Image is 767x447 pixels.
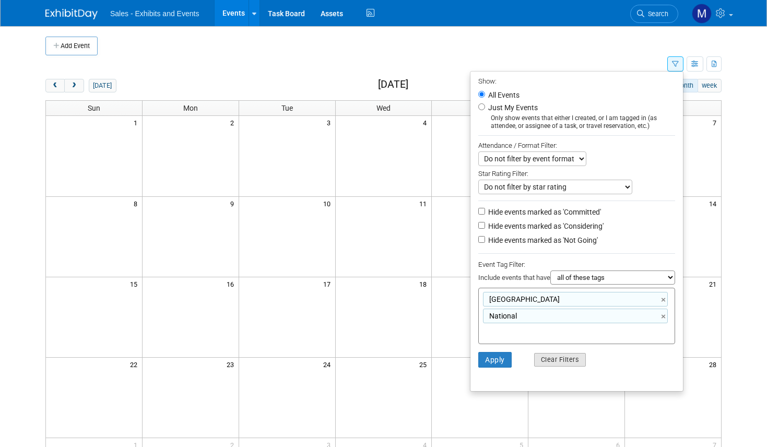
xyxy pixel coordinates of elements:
[133,197,142,210] span: 8
[326,116,335,129] span: 3
[712,116,721,129] span: 7
[661,294,668,306] a: ×
[661,311,668,323] a: ×
[486,102,538,113] label: Just My Events
[692,4,712,23] img: Madi Rinaldi
[129,277,142,290] span: 15
[644,10,668,18] span: Search
[281,104,293,112] span: Tue
[478,114,675,130] div: Only show events that either I created, or I am tagged in (as attendee, or assignee of a task, or...
[478,166,675,180] div: Star Rating Filter:
[478,352,512,368] button: Apply
[486,91,520,99] label: All Events
[378,79,408,90] h2: [DATE]
[487,311,517,321] span: National
[478,74,675,87] div: Show:
[45,9,98,19] img: ExhibitDay
[534,353,586,367] button: Clear Filters
[322,277,335,290] span: 17
[486,235,598,245] label: Hide events marked as 'Not Going'
[486,221,604,231] label: Hide events marked as 'Considering'
[229,116,239,129] span: 2
[376,104,391,112] span: Wed
[64,79,84,92] button: next
[630,5,678,23] a: Search
[129,358,142,371] span: 22
[698,79,722,92] button: week
[422,116,431,129] span: 4
[45,79,65,92] button: prev
[89,79,116,92] button: [DATE]
[487,294,560,304] span: [GEOGRAPHIC_DATA]
[486,207,601,217] label: Hide events marked as 'Committed'
[418,358,431,371] span: 25
[322,197,335,210] span: 10
[418,197,431,210] span: 11
[670,79,698,92] button: month
[133,116,142,129] span: 1
[478,270,675,288] div: Include events that have
[708,197,721,210] span: 14
[478,139,675,151] div: Attendance / Format Filter:
[88,104,100,112] span: Sun
[229,197,239,210] span: 9
[322,358,335,371] span: 24
[226,358,239,371] span: 23
[183,104,198,112] span: Mon
[708,277,721,290] span: 21
[226,277,239,290] span: 16
[45,37,98,55] button: Add Event
[110,9,199,18] span: Sales - Exhibits and Events
[708,358,721,371] span: 28
[418,277,431,290] span: 18
[478,258,675,270] div: Event Tag Filter:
